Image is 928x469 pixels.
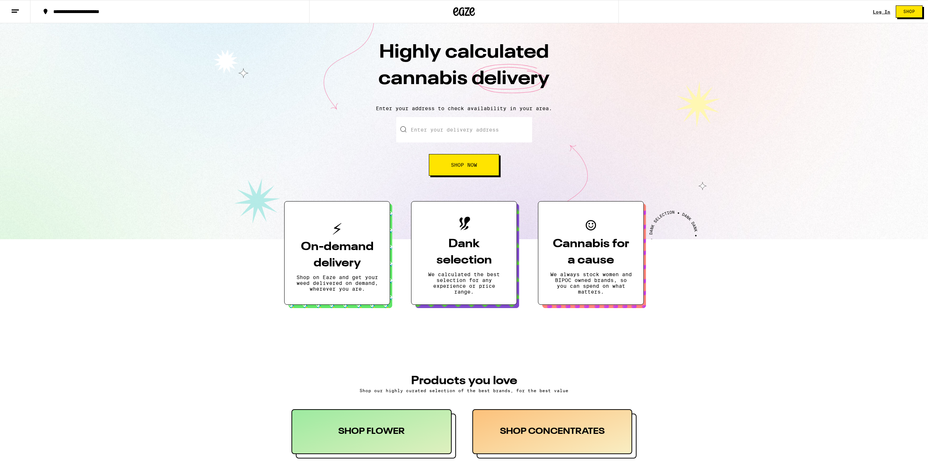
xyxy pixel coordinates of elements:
[550,236,632,269] h3: Cannabis for a cause
[538,201,644,305] button: Cannabis for a causeWe always stock women and BIPOC owned brands, so you can spend on what matters.
[890,5,928,18] a: Shop
[337,40,591,100] h1: Highly calculated cannabis delivery
[423,271,505,295] p: We calculated the best selection for any experience or price range.
[296,274,378,292] p: Shop on Eaze and get your weed delivered on demand, wherever you are.
[411,201,517,305] button: Dank selectionWe calculated the best selection for any experience or price range.
[873,9,890,14] a: Log In
[296,239,378,271] h3: On-demand delivery
[896,5,923,18] button: Shop
[284,201,390,305] button: On-demand deliveryShop on Eaze and get your weed delivered on demand, wherever you are.
[550,271,632,295] p: We always stock women and BIPOC owned brands, so you can spend on what matters.
[472,409,637,458] button: SHOP CONCENTRATES
[396,117,532,142] input: Enter your delivery address
[291,409,452,454] div: SHOP FLOWER
[472,409,633,454] div: SHOP CONCENTRATES
[451,162,477,167] span: Shop Now
[291,375,637,387] h3: PRODUCTS YOU LOVE
[291,409,456,458] button: SHOP FLOWER
[7,105,921,111] p: Enter your address to check availability in your area.
[429,154,499,176] button: Shop Now
[291,388,637,393] p: Shop our highly curated selection of the best brands, for the best value
[903,9,915,14] span: Shop
[423,236,505,269] h3: Dank selection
